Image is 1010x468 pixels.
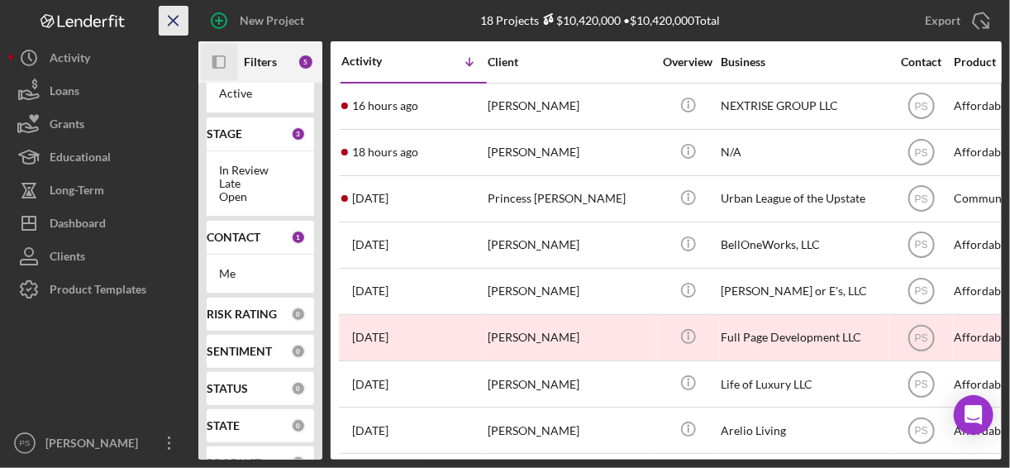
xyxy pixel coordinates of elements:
[914,286,927,298] text: PS
[890,55,952,69] div: Contact
[341,55,414,68] div: Activity
[352,192,388,205] time: 2025-09-09 19:58
[8,141,190,174] button: Educational
[352,284,388,298] time: 2025-09-05 10:02
[8,240,190,273] button: Clients
[721,223,886,267] div: BellOneWorks, LLC
[50,174,104,211] div: Long-Term
[488,84,653,128] div: [PERSON_NAME]
[914,147,927,159] text: PS
[488,131,653,174] div: [PERSON_NAME]
[488,55,653,69] div: Client
[198,4,321,37] button: New Project
[352,238,388,251] time: 2025-09-05 12:30
[50,207,106,244] div: Dashboard
[914,240,927,251] text: PS
[352,331,388,344] time: 2025-09-05 07:52
[240,4,304,37] div: New Project
[291,127,306,141] div: 3
[20,439,31,448] text: PS
[219,87,302,100] div: Active
[291,418,306,433] div: 0
[207,382,248,395] b: STATUS
[925,4,960,37] div: Export
[488,362,653,406] div: [PERSON_NAME]
[219,190,302,203] div: Open
[352,99,418,112] time: 2025-09-11 21:50
[8,174,190,207] button: Long-Term
[352,424,388,437] time: 2025-09-02 16:16
[8,41,190,74] button: Activity
[721,131,886,174] div: N/A
[207,308,277,321] b: RISK RATING
[291,344,306,359] div: 0
[50,41,90,79] div: Activity
[219,177,302,190] div: Late
[488,270,653,313] div: [PERSON_NAME]
[914,101,927,112] text: PS
[539,13,621,27] div: $10,420,000
[8,427,190,460] button: PS[PERSON_NAME]
[914,425,927,437] text: PS
[219,267,302,280] div: Me
[291,381,306,396] div: 0
[291,307,306,322] div: 0
[352,378,388,391] time: 2025-09-04 01:39
[8,107,190,141] button: Grants
[50,273,146,310] div: Product Templates
[8,207,190,240] button: Dashboard
[488,316,653,360] div: [PERSON_NAME]
[721,270,886,313] div: [PERSON_NAME] or E's, LLC
[352,146,418,159] time: 2025-09-11 19:52
[488,223,653,267] div: [PERSON_NAME]
[8,273,190,306] button: Product Templates
[244,55,277,69] b: Filters
[954,395,993,435] div: Open Intercom Messenger
[207,127,242,141] b: STAGE
[914,379,927,390] text: PS
[914,332,927,344] text: PS
[207,345,272,358] b: SENTIMENT
[488,177,653,221] div: Princess [PERSON_NAME]
[8,74,190,107] button: Loans
[291,230,306,245] div: 1
[721,316,886,360] div: Full Page Development LLC
[41,427,149,464] div: [PERSON_NAME]
[207,419,240,432] b: STATE
[488,408,653,452] div: [PERSON_NAME]
[721,408,886,452] div: Arelio Living
[219,164,302,177] div: In Review
[50,240,85,277] div: Clients
[721,55,886,69] div: Business
[721,177,886,221] div: Urban League of the Upstate
[908,4,1002,37] button: Export
[914,193,927,205] text: PS
[50,107,84,145] div: Grants
[480,13,720,27] div: 18 Projects • $10,420,000 Total
[50,141,111,178] div: Educational
[721,84,886,128] div: NEXTRISE GROUP LLC
[50,74,79,112] div: Loans
[657,55,719,69] div: Overview
[207,231,260,244] b: CONTACT
[298,54,314,70] div: 5
[721,362,886,406] div: Life of Luxury LLC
